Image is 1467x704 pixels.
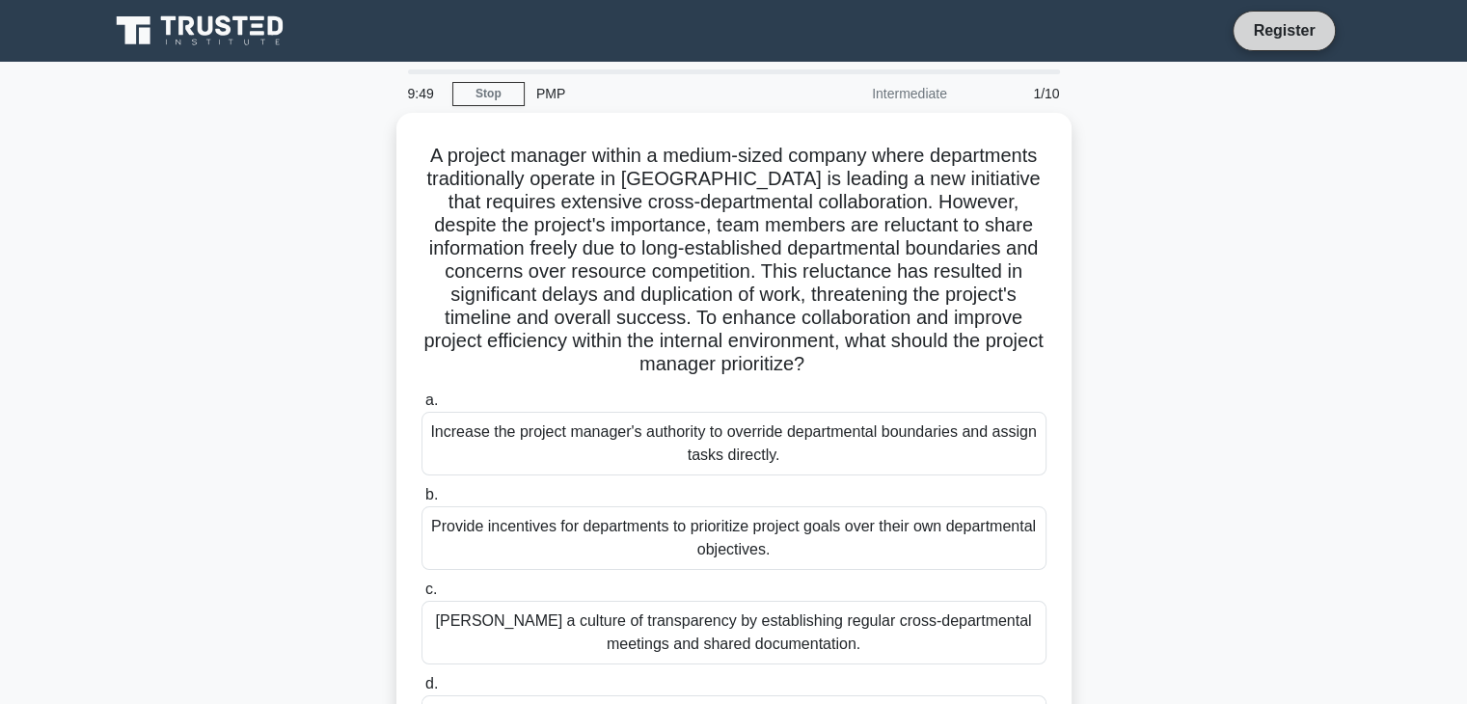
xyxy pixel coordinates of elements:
[396,74,452,113] div: 9:49
[425,486,438,502] span: b.
[425,675,438,691] span: d.
[525,74,790,113] div: PMP
[425,392,438,408] span: a.
[421,506,1046,570] div: Provide incentives for departments to prioritize project goals over their own departmental object...
[421,601,1046,664] div: [PERSON_NAME] a culture of transparency by establishing regular cross-departmental meetings and s...
[420,144,1048,377] h5: A project manager within a medium-sized company where departments traditionally operate in [GEOGR...
[452,82,525,106] a: Stop
[421,412,1046,475] div: Increase the project manager's authority to override departmental boundaries and assign tasks dir...
[425,581,437,597] span: c.
[1241,18,1326,42] a: Register
[790,74,959,113] div: Intermediate
[959,74,1072,113] div: 1/10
